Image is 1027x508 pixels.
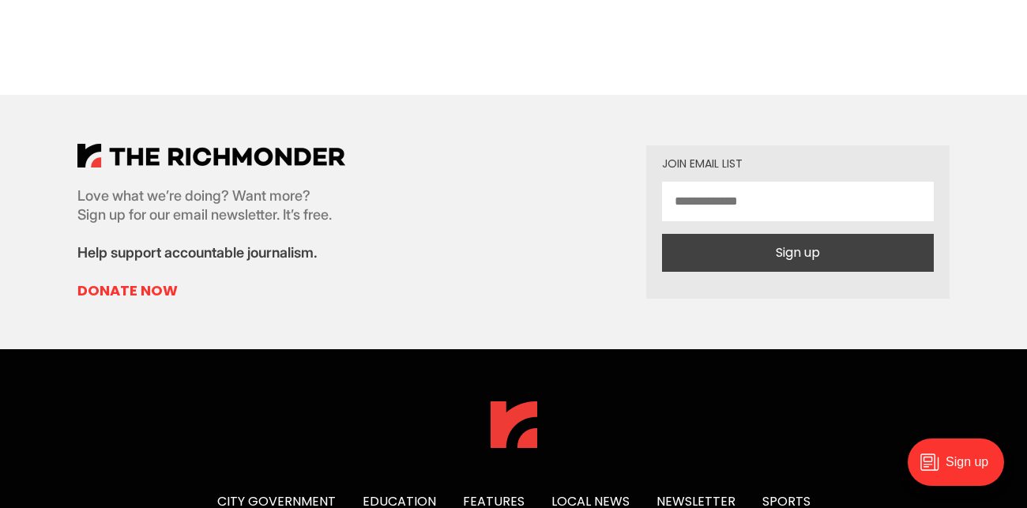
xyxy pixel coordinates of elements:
[491,401,537,448] img: The Richmonder
[77,144,345,167] img: The Richmonder Logo
[894,431,1027,508] iframe: portal-trigger
[662,234,934,272] button: Sign up
[77,186,345,224] p: Love what we’re doing? Want more? Sign up for our email newsletter. It’s free.
[77,243,345,262] p: Help support accountable journalism.
[662,158,934,169] div: Join email list
[77,281,345,300] a: Donate Now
